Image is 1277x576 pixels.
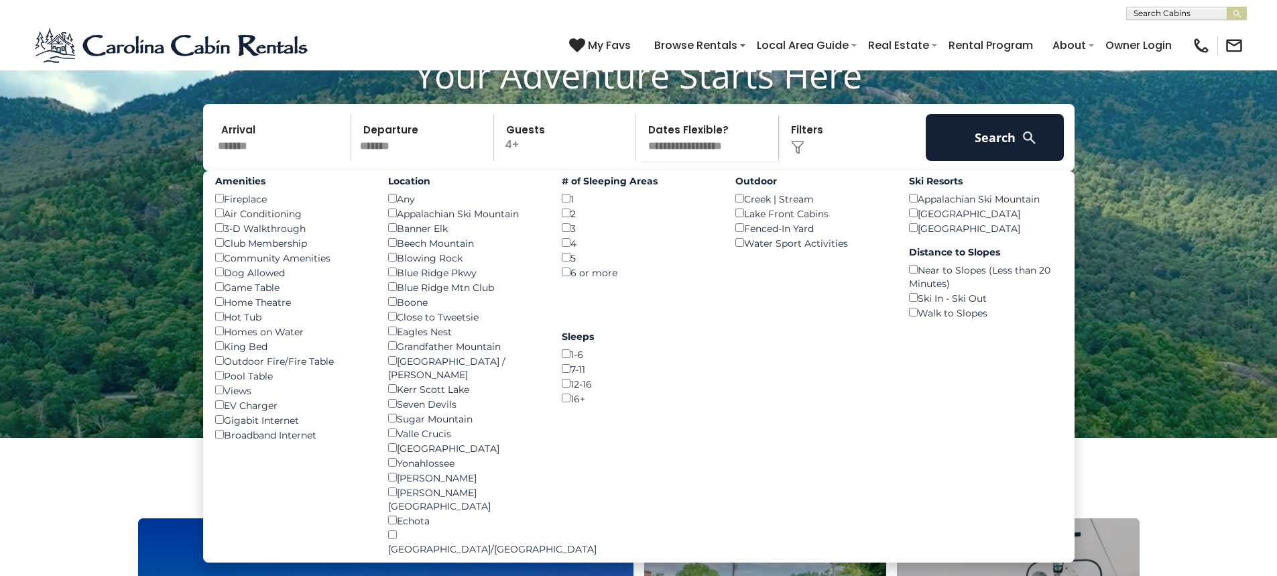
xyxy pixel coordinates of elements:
label: Ski Resorts [909,174,1062,188]
div: Yonahlossee [388,455,542,470]
a: Owner Login [1099,34,1178,57]
div: Blue Ridge Mtn Club [388,280,542,294]
div: Creek | Stream [735,191,889,206]
div: Gigabit Internet [215,412,369,427]
div: Homes on Water [215,324,369,339]
div: Close to Tweetsie [388,309,542,324]
div: Club Membership [215,235,369,250]
div: 2 [562,206,715,221]
a: About [1046,34,1093,57]
div: Kerr Scott Lake [388,382,542,396]
div: Air Conditioning [215,206,369,221]
img: mail-regular-black.png [1225,36,1243,55]
div: 1 [562,191,715,206]
div: Hot Tub [215,309,369,324]
div: 1-6 [562,347,715,361]
a: My Favs [569,37,634,54]
div: Banner Elk [388,221,542,235]
label: Sleeps [562,330,715,343]
p: 4+ [498,114,636,161]
img: Blue-2.png [34,25,312,66]
div: Ski In - Ski Out [909,290,1062,305]
img: phone-regular-black.png [1192,36,1211,55]
div: Grandfather Mountain [388,339,542,353]
div: Near to Slopes (Less than 20 Minutes) [909,262,1062,290]
div: Community Amenities [215,250,369,265]
div: [GEOGRAPHIC_DATA] [388,441,542,455]
div: Eagles Nest [388,324,542,339]
label: Distance to Slopes [909,245,1062,259]
div: Fenced-In Yard [735,221,889,235]
div: Seven Devils [388,396,542,411]
div: Appalachian Ski Mountain [388,206,542,221]
div: Game Table [215,280,369,294]
div: Home Theatre [215,294,369,309]
div: Blue Ridge Pkwy [388,265,542,280]
div: Pool Table [215,368,369,383]
label: Amenities [215,174,369,188]
div: Blowing Rock [388,250,542,265]
div: Any [388,191,542,206]
div: Walk to Slopes [909,305,1062,320]
div: Sugar Mountain [388,411,542,426]
div: Views [215,383,369,398]
div: 16+ [562,391,715,406]
div: 3-D Walkthrough [215,221,369,235]
div: Echota [388,513,542,528]
div: 7-11 [562,361,715,376]
div: [GEOGRAPHIC_DATA] [909,221,1062,235]
div: Dog Allowed [215,265,369,280]
img: search-regular-white.png [1021,129,1038,146]
div: [GEOGRAPHIC_DATA]/[GEOGRAPHIC_DATA] [388,528,542,556]
div: Beech Mountain [388,235,542,250]
div: [PERSON_NAME] [388,470,542,485]
button: Search [926,114,1065,161]
label: Outdoor [735,174,889,188]
div: Fireplace [215,191,369,206]
h1: Your Adventure Starts Here [10,54,1267,96]
a: Rental Program [942,34,1040,57]
label: Location [388,174,542,188]
div: Broadband Internet [215,427,369,442]
div: King Bed [215,339,369,353]
div: Water Sport Activities [735,235,889,250]
div: 5 [562,250,715,265]
a: Browse Rentals [648,34,744,57]
div: [GEOGRAPHIC_DATA] [909,206,1062,221]
div: [GEOGRAPHIC_DATA] / [PERSON_NAME] [388,353,542,382]
div: 3 [562,221,715,235]
h3: Select Your Destination [136,471,1142,518]
div: Appalachian Ski Mountain [909,191,1062,206]
div: Boone [388,294,542,309]
label: # of Sleeping Areas [562,174,715,188]
div: Valle Crucis [388,426,542,441]
a: Local Area Guide [750,34,855,57]
img: filter--v1.png [791,141,804,154]
div: 12-16 [562,376,715,391]
div: EV Charger [215,398,369,412]
span: My Favs [588,37,631,54]
div: Outdoor Fire/Fire Table [215,353,369,368]
div: Lake Front Cabins [735,206,889,221]
a: Real Estate [861,34,936,57]
div: 6 or more [562,265,715,280]
div: 4 [562,235,715,250]
div: [PERSON_NAME][GEOGRAPHIC_DATA] [388,485,542,513]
